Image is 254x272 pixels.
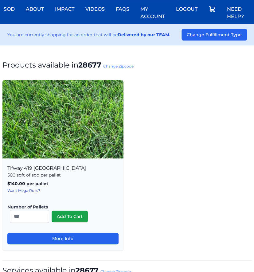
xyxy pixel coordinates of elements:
a: About [22,2,48,17]
strong: 28677 [78,60,101,69]
img: Tifway 419 Bermuda Product Image [2,80,123,170]
a: Need Help? [223,2,254,24]
button: Add To Cart [52,211,88,222]
button: Change Fulfillment Type [182,29,247,41]
div: Tifway 419 [GEOGRAPHIC_DATA] [2,158,123,251]
p: 500 sqft of sod per pallet [7,172,119,178]
a: FAQs [112,2,133,17]
p: $140.00 per pallet [7,181,119,187]
h1: Products available in [2,60,252,70]
a: Impact [51,2,78,17]
a: Want Mega Rolls? [7,188,40,193]
a: Change Zipcode [103,64,134,68]
a: Logout [172,2,201,17]
label: Number of Pallets [7,204,114,210]
a: My Account [137,2,169,24]
strong: Delivered by our TEAM. [118,32,170,37]
a: Videos [82,2,108,17]
a: More Info [7,233,119,244]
